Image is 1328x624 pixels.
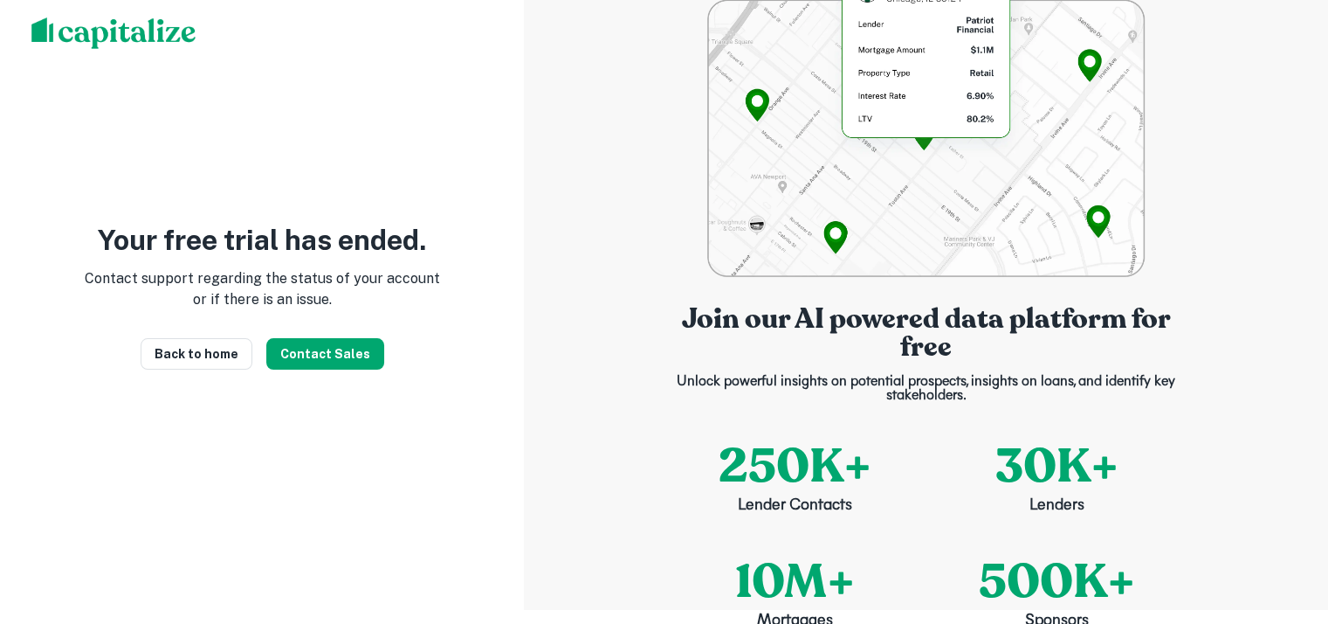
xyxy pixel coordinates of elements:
[735,546,855,617] p: 10M+
[664,375,1188,403] p: Unlock powerful insights on potential prospects, insights on loans, and identify key stakeholders.
[995,431,1118,502] p: 30K+
[1241,484,1328,568] iframe: Chat Widget
[1029,495,1084,518] p: Lenders
[738,495,852,518] p: Lender Contacts
[31,17,196,49] img: capitalize-logo.png
[141,338,252,370] a: Back to home
[84,268,440,310] p: Contact support regarding the status of your account or if there is an issue.
[719,431,871,502] p: 250K+
[266,338,384,370] button: Contact Sales
[979,546,1135,617] p: 500K+
[664,305,1188,361] p: Join our AI powered data platform for free
[98,226,426,254] p: Your free trial has ended.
